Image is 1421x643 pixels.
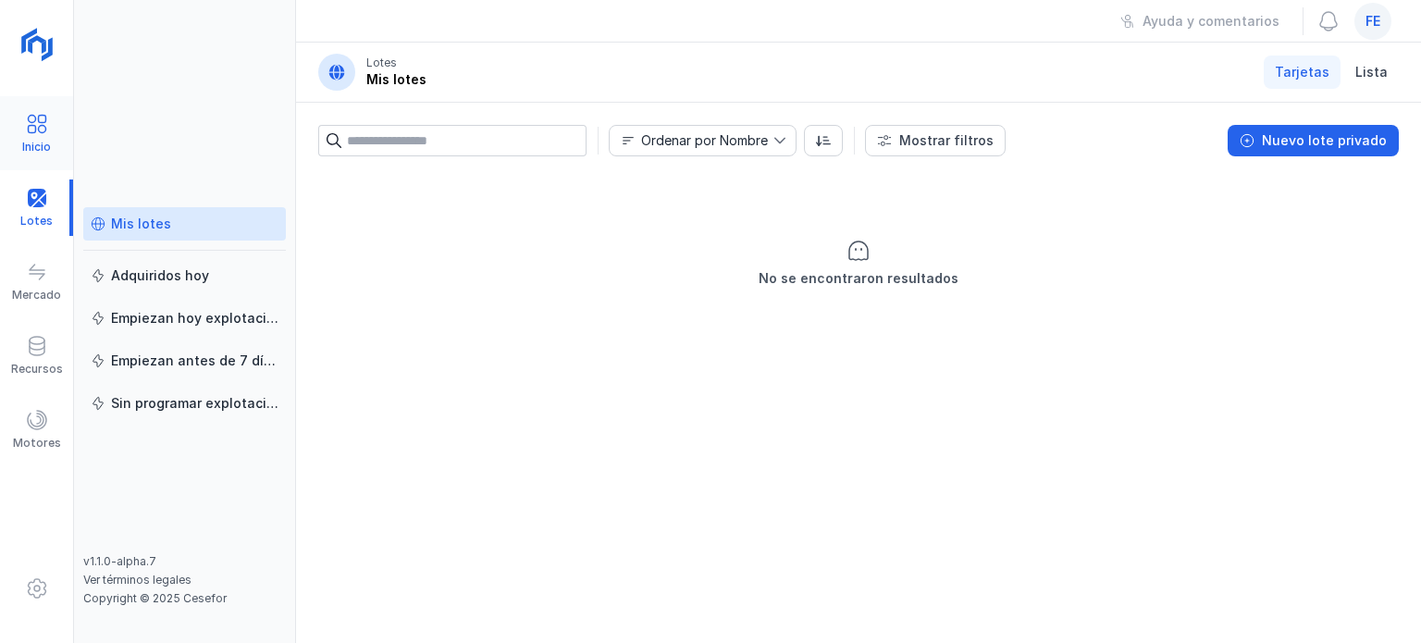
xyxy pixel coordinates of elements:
[111,266,209,285] div: Adquiridos hoy
[899,131,994,150] div: Mostrar filtros
[83,591,286,606] div: Copyright © 2025 Cesefor
[1143,12,1279,31] div: Ayuda y comentarios
[11,362,63,377] div: Recursos
[12,288,61,303] div: Mercado
[1365,12,1380,31] span: fe
[83,259,286,292] a: Adquiridos hoy
[111,394,278,413] div: Sin programar explotación
[83,344,286,377] a: Empiezan antes de 7 días
[83,387,286,420] a: Sin programar explotación
[111,352,278,370] div: Empiezan antes de 7 días
[1262,131,1387,150] div: Nuevo lote privado
[641,134,768,147] div: Ordenar por Nombre
[14,21,60,68] img: logoRight.svg
[22,140,51,155] div: Inicio
[610,126,773,155] span: Nombre
[83,302,286,335] a: Empiezan hoy explotación
[83,207,286,241] a: Mis lotes
[83,554,286,569] div: v1.1.0-alpha.7
[1344,56,1399,89] a: Lista
[1275,63,1329,81] span: Tarjetas
[366,56,397,70] div: Lotes
[13,436,61,451] div: Motores
[1355,63,1388,81] span: Lista
[1228,125,1399,156] button: Nuevo lote privado
[111,309,278,328] div: Empiezan hoy explotación
[1108,6,1291,37] button: Ayuda y comentarios
[865,125,1006,156] button: Mostrar filtros
[83,573,192,587] a: Ver términos legales
[1264,56,1341,89] a: Tarjetas
[366,70,426,89] div: Mis lotes
[759,269,958,288] div: No se encontraron resultados
[111,215,171,233] div: Mis lotes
